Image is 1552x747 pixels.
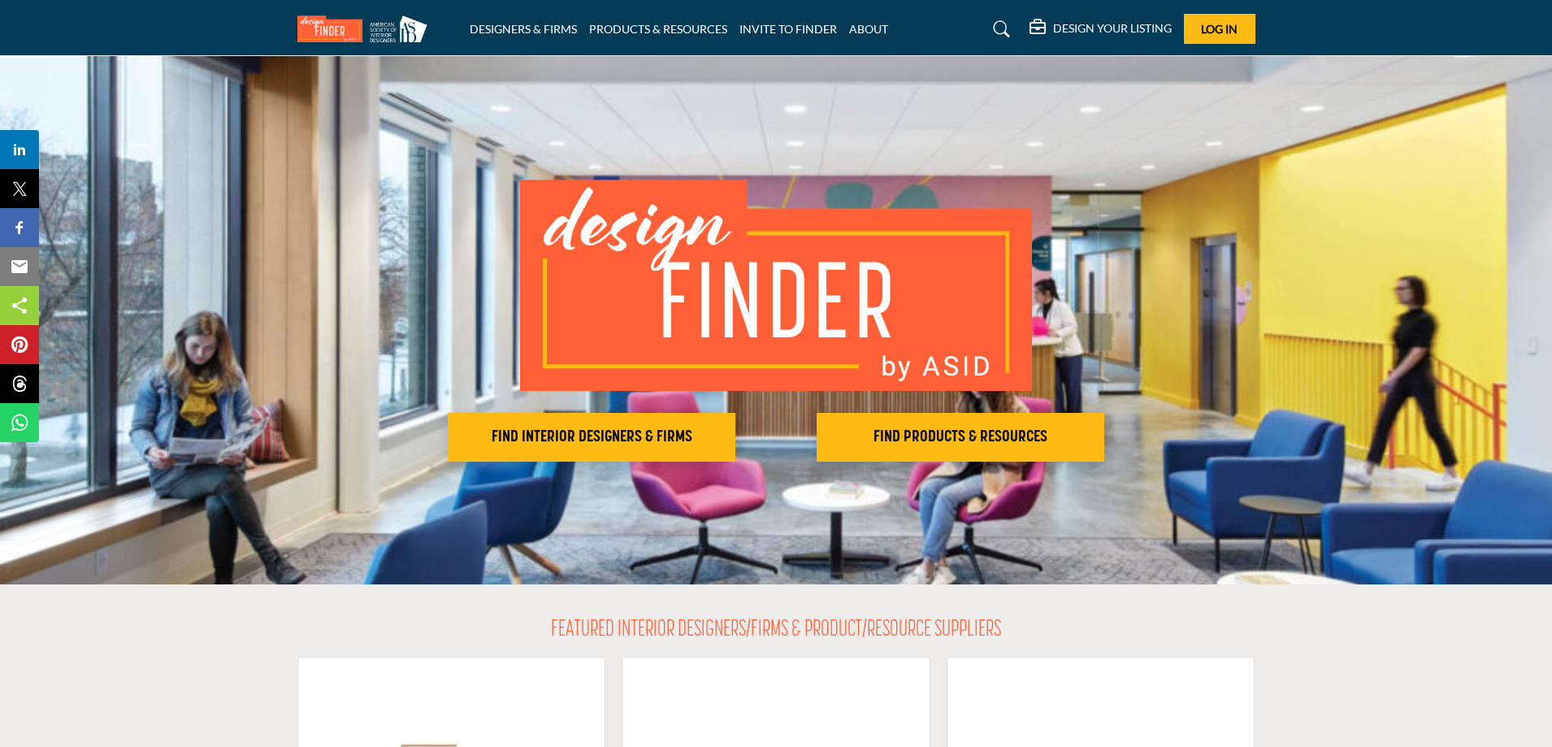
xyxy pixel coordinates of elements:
a: ABOUT [849,22,888,36]
h5: DESIGN YOUR LISTING [1053,21,1172,36]
span: Log In [1201,22,1238,36]
h2: FEATURED INTERIOR DESIGNERS/FIRMS & PRODUCT/RESOURCE SUPPLIERS [551,617,1001,645]
button: Log In [1184,14,1255,44]
a: INVITE TO FINDER [739,22,837,36]
img: Site Logo [297,15,436,42]
a: DESIGNERS & FIRMS [470,22,577,36]
a: PRODUCTS & RESOURCES [589,22,727,36]
h2: FIND PRODUCTS & RESOURCES [822,428,1099,447]
button: FIND INTERIOR DESIGNERS & FIRMS [448,413,735,462]
a: Search [978,16,1021,42]
div: DESIGN YOUR LISTING [1030,20,1172,39]
h2: FIND INTERIOR DESIGNERS & FIRMS [453,428,730,447]
img: image [520,180,1032,391]
button: FIND PRODUCTS & RESOURCES [817,413,1104,462]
